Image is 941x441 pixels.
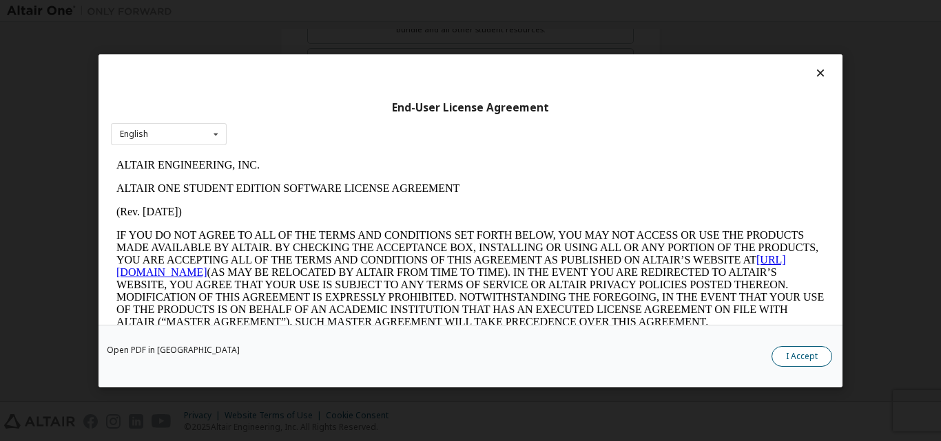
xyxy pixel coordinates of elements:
div: End-User License Agreement [111,100,830,114]
p: IF YOU DO NOT AGREE TO ALL OF THE TERMS AND CONDITIONS SET FORTH BELOW, YOU MAY NOT ACCESS OR USE... [6,76,714,175]
button: I Accept [772,345,832,366]
a: Open PDF in [GEOGRAPHIC_DATA] [107,345,240,354]
p: ALTAIR ONE STUDENT EDITION SOFTWARE LICENSE AGREEMENT [6,29,714,41]
p: ALTAIR ENGINEERING, INC. [6,6,714,18]
p: (Rev. [DATE]) [6,52,714,65]
a: [URL][DOMAIN_NAME] [6,100,675,125]
div: English [120,130,148,138]
p: This Altair One Student Edition Software License Agreement (“Agreement”) is between Altair Engine... [6,186,714,235]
